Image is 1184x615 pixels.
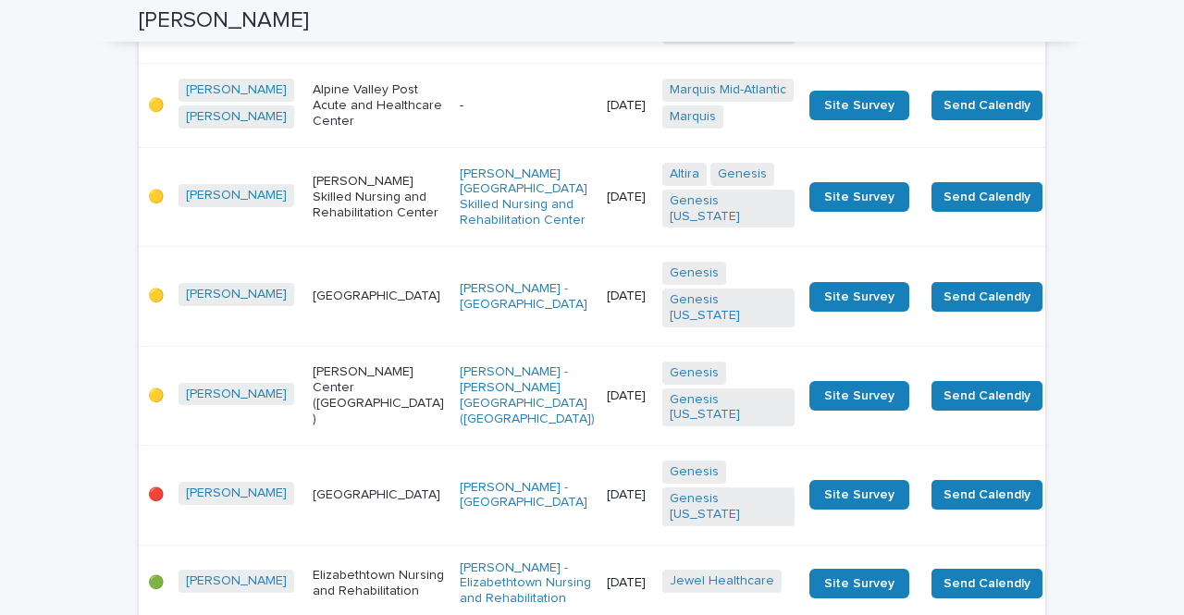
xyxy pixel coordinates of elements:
a: [PERSON_NAME] [186,82,287,98]
a: Genesis [US_STATE] [670,491,787,523]
tr: 🟡[PERSON_NAME] [GEOGRAPHIC_DATA][PERSON_NAME] - [GEOGRAPHIC_DATA] [DATE]Genesis Genesis [US_STATE... [133,247,1180,346]
p: 🔴 [148,487,164,503]
a: [PERSON_NAME] [186,188,287,203]
p: [DATE] [607,388,647,404]
p: [PERSON_NAME] Center ([GEOGRAPHIC_DATA]) [313,364,445,426]
a: [PERSON_NAME] - Elizabethtown Nursing and Rehabilitation [460,560,592,607]
a: [PERSON_NAME] [186,573,287,589]
a: [PERSON_NAME] [186,387,287,402]
a: Site Survey [809,182,909,212]
span: Send Calendly [943,288,1030,306]
button: Send Calendly [931,282,1042,312]
a: Site Survey [809,91,909,120]
tr: 🔴[PERSON_NAME] [GEOGRAPHIC_DATA][PERSON_NAME] - [GEOGRAPHIC_DATA] [DATE]Genesis Genesis [US_STATE... [133,446,1180,545]
button: Send Calendly [931,480,1042,510]
a: [PERSON_NAME] - [GEOGRAPHIC_DATA] [460,480,592,511]
a: Marquis [670,109,716,125]
p: [DATE] [607,98,647,114]
p: Alpine Valley Post Acute and Healthcare Center [313,82,445,129]
a: Marquis Mid-Atlantic [670,82,786,98]
a: [PERSON_NAME] [186,486,287,501]
tr: 🟡[PERSON_NAME] [PERSON_NAME] Skilled Nursing and Rehabilitation Center[PERSON_NAME][GEOGRAPHIC_DA... [133,147,1180,246]
p: 🟢 [148,575,164,591]
a: [PERSON_NAME] [186,109,287,125]
span: Site Survey [824,488,894,501]
a: Genesis [670,265,719,281]
a: Genesis [718,166,767,182]
span: Send Calendly [943,486,1030,504]
p: [GEOGRAPHIC_DATA] [313,289,445,304]
p: [DATE] [607,575,647,591]
tr: 🟡[PERSON_NAME] [PERSON_NAME] Center ([GEOGRAPHIC_DATA])[PERSON_NAME] - [PERSON_NAME][GEOGRAPHIC_D... [133,346,1180,445]
p: 🟡 [148,98,164,114]
p: [DATE] [607,487,647,503]
button: Send Calendly [931,569,1042,598]
a: Site Survey [809,282,909,312]
p: 🟡 [148,388,164,404]
tr: 🟡[PERSON_NAME] [PERSON_NAME] Alpine Valley Post Acute and Healthcare Center-[DATE]Marquis Mid-Atl... [133,64,1180,148]
span: Send Calendly [943,574,1030,593]
p: [DATE] [607,289,647,304]
p: Elizabethtown Nursing and Rehabilitation [313,568,445,599]
a: Genesis [US_STATE] [670,392,787,424]
span: Site Survey [824,99,894,112]
span: Site Survey [824,389,894,402]
button: Send Calendly [931,182,1042,212]
span: Site Survey [824,191,894,203]
a: Site Survey [809,381,909,411]
a: [PERSON_NAME] - [PERSON_NAME][GEOGRAPHIC_DATA] ([GEOGRAPHIC_DATA]) [460,364,595,426]
a: Genesis [670,464,719,480]
a: Jewel Healthcare [670,573,774,589]
a: Genesis [US_STATE] [670,193,787,225]
a: Altira [670,166,699,182]
a: Site Survey [809,480,909,510]
button: Send Calendly [931,381,1042,411]
a: [PERSON_NAME][GEOGRAPHIC_DATA] Skilled Nursing and Rehabilitation Center [460,166,592,228]
p: 🟡 [148,190,164,205]
button: Send Calendly [931,91,1042,120]
a: [PERSON_NAME] [186,287,287,302]
a: Site Survey [809,569,909,598]
p: [DATE] [607,190,647,205]
a: Genesis [670,365,719,381]
p: [GEOGRAPHIC_DATA] [313,487,445,503]
p: 🟡 [148,289,164,304]
span: Send Calendly [943,387,1030,405]
span: Site Survey [824,290,894,303]
a: [PERSON_NAME] - [GEOGRAPHIC_DATA] [460,281,592,313]
span: Site Survey [824,577,894,590]
span: Send Calendly [943,188,1030,206]
span: Send Calendly [943,96,1030,115]
p: [PERSON_NAME] Skilled Nursing and Rehabilitation Center [313,174,445,220]
p: - [460,98,592,114]
h2: [PERSON_NAME] [139,7,309,34]
a: Genesis [US_STATE] [670,292,787,324]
